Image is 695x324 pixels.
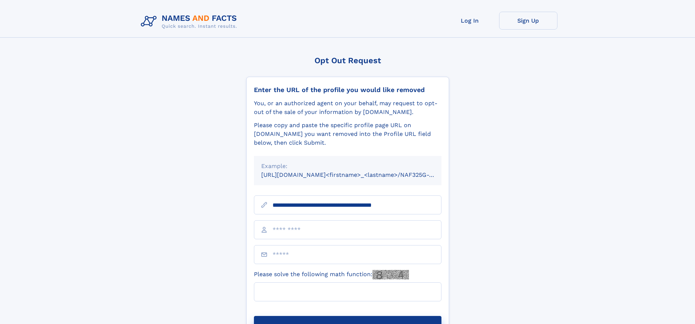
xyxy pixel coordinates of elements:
div: Please copy and paste the specific profile page URL on [DOMAIN_NAME] you want removed into the Pr... [254,121,441,147]
small: [URL][DOMAIN_NAME]<firstname>_<lastname>/NAF325G-xxxxxxxx [261,171,455,178]
a: Log In [441,12,499,30]
a: Sign Up [499,12,557,30]
div: Example: [261,162,434,171]
div: Opt Out Request [246,56,449,65]
div: You, or an authorized agent on your behalf, may request to opt-out of the sale of your informatio... [254,99,441,117]
img: Logo Names and Facts [138,12,243,31]
div: Enter the URL of the profile you would like removed [254,86,441,94]
label: Please solve the following math function: [254,270,409,279]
